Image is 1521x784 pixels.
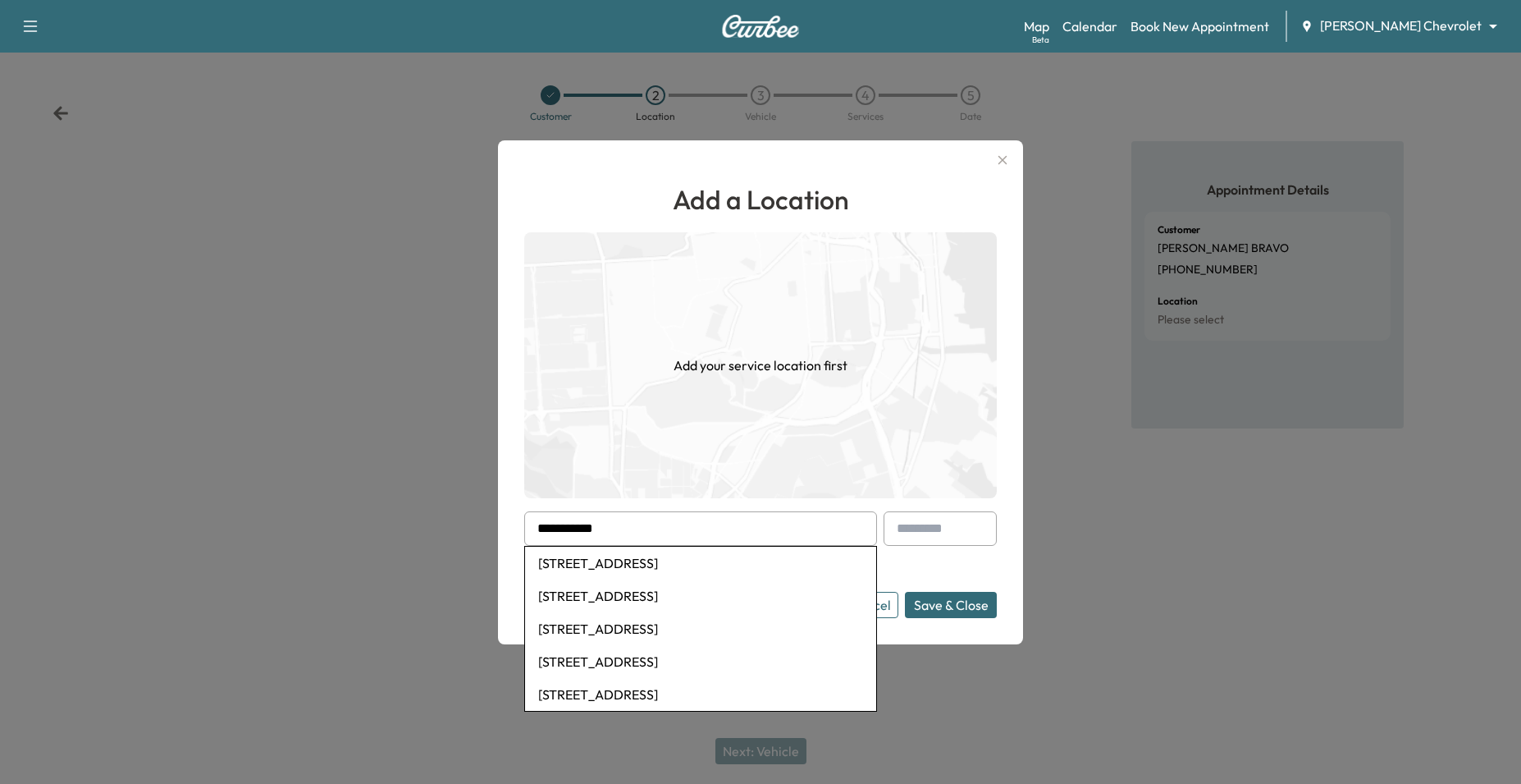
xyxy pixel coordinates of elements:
h1: Add your service location first [674,355,847,375]
li: [STREET_ADDRESS] [525,580,876,612]
img: Curbee Logo [721,15,800,38]
li: [STREET_ADDRESS] [525,612,876,645]
h1: Add a Location [524,180,997,219]
a: Book New Appointment [1130,16,1269,36]
div: Beta [1032,34,1049,46]
span: [PERSON_NAME] Chevrolet [1320,16,1482,35]
li: [STREET_ADDRESS] [525,547,876,580]
li: [STREET_ADDRESS] [525,645,876,678]
button: Save & Close [905,592,997,618]
li: [STREET_ADDRESS] [525,678,876,711]
img: empty-map-CL6vilOE.png [524,232,997,498]
a: MapBeta [1024,16,1049,36]
a: Calendar [1062,16,1117,36]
